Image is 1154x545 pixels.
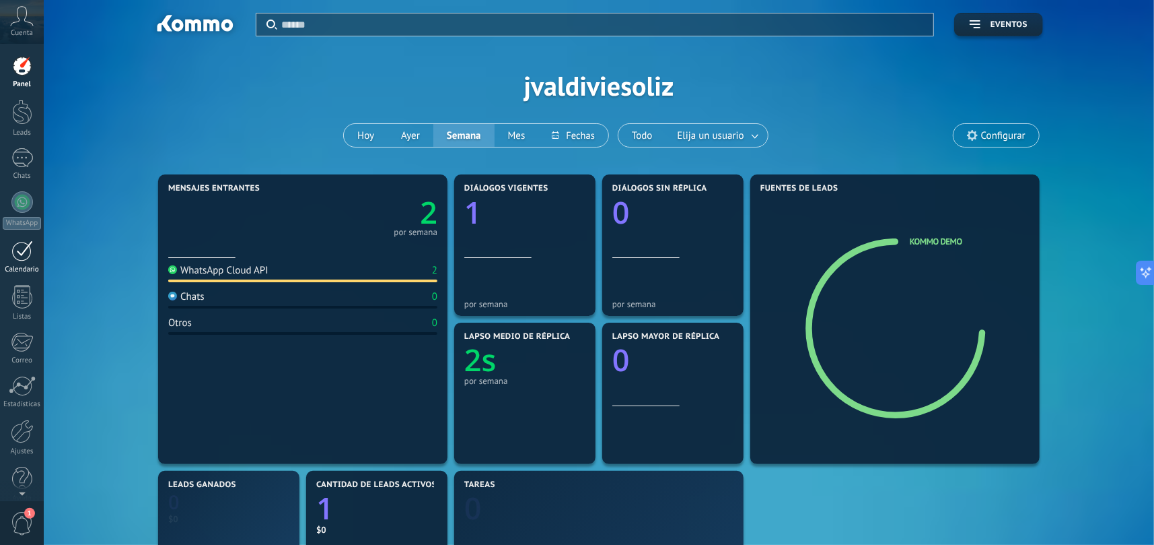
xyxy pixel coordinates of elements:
[3,172,42,181] div: Chats
[168,317,192,329] div: Otros
[612,340,630,381] text: 0
[168,265,177,274] img: WhatsApp Cloud API
[464,488,733,530] a: 0
[3,129,42,137] div: Leads
[316,488,334,530] text: 1
[3,217,41,230] div: WhatsApp
[612,299,733,309] div: por semana
[168,480,236,490] span: Leads ganados
[612,332,719,342] span: Lapso mayor de réplica
[168,290,205,303] div: Chats
[168,489,289,515] a: 0
[464,488,482,530] text: 0
[420,192,437,233] text: 2
[3,313,42,321] div: Listas
[303,192,437,233] a: 2
[612,192,630,233] text: 0
[3,400,42,409] div: Estadísticas
[612,184,707,193] span: Diálogos sin réplica
[3,447,42,456] div: Ajustes
[538,124,608,147] button: Fechas
[168,513,289,525] div: $0
[3,265,42,274] div: Calendario
[981,130,1025,141] span: Configurar
[954,13,1043,36] button: Eventos
[432,317,437,329] div: 0
[168,489,180,515] text: 0
[433,124,495,147] button: Semana
[316,524,437,536] div: $0
[495,124,539,147] button: Mes
[432,264,437,277] div: 2
[910,236,962,247] a: Kommo Demo
[760,184,838,193] span: Fuentes de leads
[344,124,388,147] button: Hoy
[388,124,433,147] button: Ayer
[666,124,768,147] button: Elija un usuario
[990,20,1027,30] span: Eventos
[464,184,548,193] span: Diálogos vigentes
[24,508,35,519] span: 1
[464,299,585,309] div: por semana
[168,292,177,300] img: Chats
[464,480,495,490] span: Tareas
[464,340,497,381] text: 2s
[618,124,666,147] button: Todo
[432,290,437,303] div: 0
[394,229,437,236] div: por semana
[675,127,747,145] span: Elija un usuario
[168,184,260,193] span: Mensajes entrantes
[3,80,42,89] div: Panel
[316,480,437,490] span: Cantidad de leads activos
[464,376,585,386] div: por semana
[11,29,33,38] span: Cuenta
[464,332,571,342] span: Lapso medio de réplica
[168,264,268,277] div: WhatsApp Cloud API
[464,192,482,233] text: 1
[3,356,42,365] div: Correo
[316,488,437,530] a: 1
